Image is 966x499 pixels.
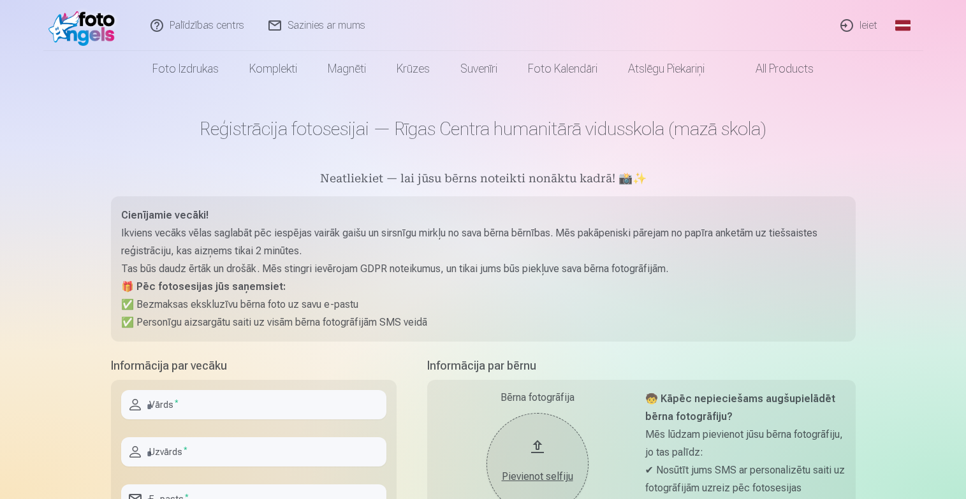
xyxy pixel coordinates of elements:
[121,280,286,293] strong: 🎁 Pēc fotosesijas jūs saņemsiet:
[613,51,720,87] a: Atslēgu piekariņi
[121,296,845,314] p: ✅ Bezmaksas ekskluzīvu bērna foto uz savu e-pastu
[645,393,835,423] strong: 🧒 Kāpēc nepieciešams augšupielādēt bērna fotogrāfiju?
[720,51,829,87] a: All products
[111,171,856,189] h5: Neatliekiet — lai jūsu bērns noteikti nonāktu kadrā! 📸✨
[111,357,397,375] h5: Informācija par vecāku
[499,469,576,484] div: Pievienot selfiju
[312,51,381,87] a: Magnēti
[427,357,856,375] h5: Informācija par bērnu
[121,260,845,278] p: Tas būs daudz ērtāk un drošāk. Mēs stingri ievērojam GDPR noteikumus, un tikai jums būs piekļuve ...
[121,314,845,331] p: ✅ Personīgu aizsargātu saiti uz visām bērna fotogrāfijām SMS veidā
[381,51,445,87] a: Krūzes
[513,51,613,87] a: Foto kalendāri
[445,51,513,87] a: Suvenīri
[121,209,209,221] strong: Cienījamie vecāki!
[137,51,234,87] a: Foto izdrukas
[48,5,122,46] img: /fa1
[121,224,845,260] p: Ikviens vecāks vēlas saglabāt pēc iespējas vairāk gaišu un sirsnīgu mirkļu no sava bērna bērnības...
[437,390,638,405] div: Bērna fotogrāfija
[645,426,845,461] p: Mēs lūdzam pievienot jūsu bērna fotogrāfiju, jo tas palīdz:
[645,461,845,497] p: ✔ Nosūtīt jums SMS ar personalizētu saiti uz fotogrāfijām uzreiz pēc fotosesijas
[111,117,856,140] h1: Reģistrācija fotosesijai — Rīgas Centra humanitārā vidusskola (mazā skola)
[234,51,312,87] a: Komplekti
